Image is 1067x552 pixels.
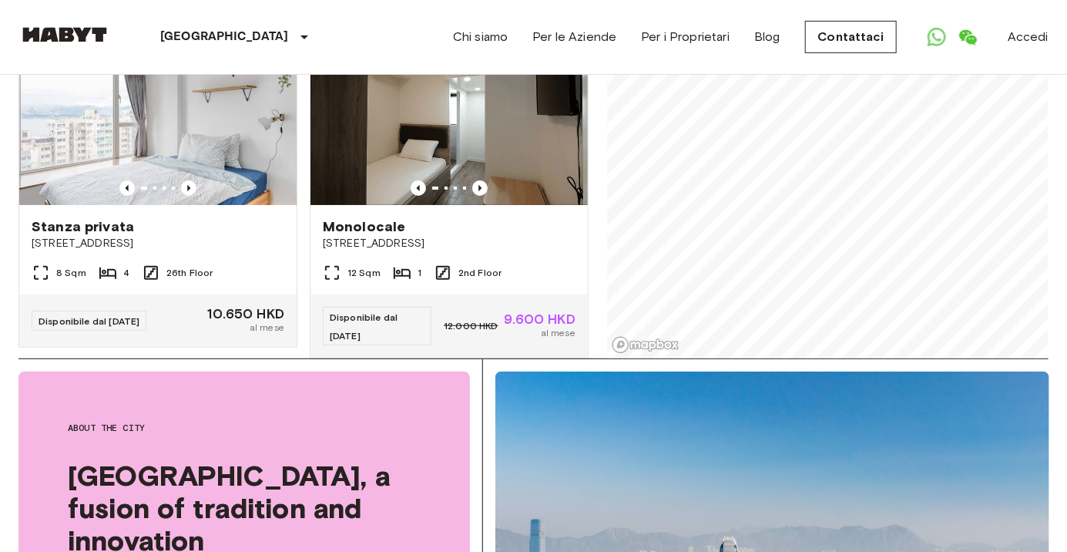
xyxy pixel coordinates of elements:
[921,22,952,52] a: Open WhatsApp
[805,21,898,53] a: Contattaci
[181,180,196,196] button: Previous image
[458,266,502,280] span: 2nd Floor
[310,20,588,205] img: Marketing picture of unit HK_01-067-001-01
[1008,28,1049,46] a: Accedi
[39,315,139,327] span: Disponibile dal [DATE]
[347,266,381,280] span: 12 Sqm
[453,28,508,46] a: Chi siamo
[612,336,679,354] a: Mapbox logo
[250,321,284,335] span: al mese
[207,307,284,321] span: 10.650 HKD
[32,217,134,236] span: Stanza privata
[411,180,426,196] button: Previous image
[418,266,421,280] span: 1
[123,266,129,280] span: 4
[952,22,983,52] a: Open WeChat
[505,312,575,326] span: 9.600 HKD
[323,236,575,251] span: [STREET_ADDRESS]
[32,236,284,251] span: [STREET_ADDRESS]
[18,19,297,348] a: Marketing picture of unit HK-01-028-001-02Previous imagePrevious imageStanza privata[STREET_ADDRE...
[19,20,297,205] img: Marketing picture of unit HK-01-028-001-02
[56,266,86,280] span: 8 Sqm
[323,217,406,236] span: Monolocale
[18,27,111,42] img: Habyt
[160,28,289,46] p: [GEOGRAPHIC_DATA]
[532,28,616,46] a: Per le Aziende
[754,28,780,46] a: Blog
[310,19,589,358] a: Marketing picture of unit HK_01-067-001-01Previous imagePrevious imageMonolocale[STREET_ADDRESS]1...
[166,266,213,280] span: 26th Floor
[472,180,488,196] button: Previous image
[119,180,135,196] button: Previous image
[541,326,575,340] span: al mese
[68,421,421,435] span: About the city
[444,319,498,333] span: 12.000 HKD
[641,28,730,46] a: Per i Proprietari
[330,311,398,342] span: Disponibile dal [DATE]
